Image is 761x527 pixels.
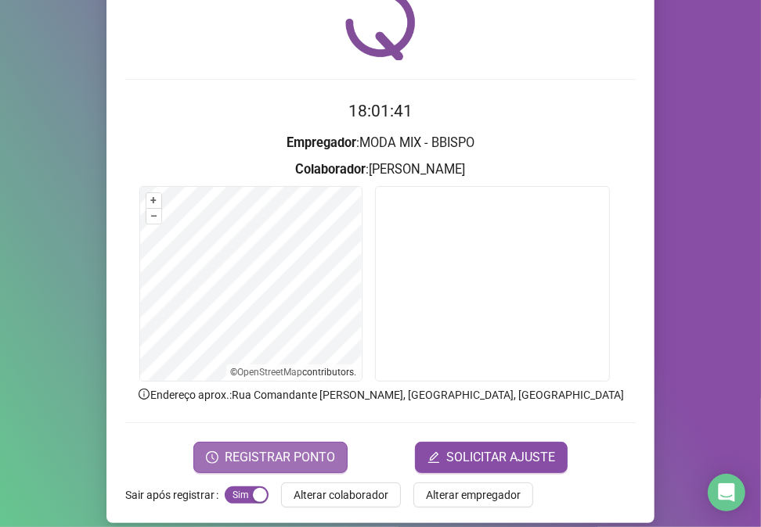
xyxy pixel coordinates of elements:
label: Sair após registrar [125,482,225,507]
a: OpenStreetMap [238,367,303,378]
h3: : MODA MIX - BBISPO [125,133,636,153]
h3: : [PERSON_NAME] [125,160,636,180]
button: Alterar colaborador [281,482,401,507]
span: edit [427,451,440,464]
span: info-circle [137,387,151,401]
time: 18:01:41 [348,102,413,120]
button: Alterar empregador [413,482,533,507]
div: Open Intercom Messenger [708,474,745,511]
span: REGISTRAR PONTO [225,448,335,467]
strong: Empregador [287,135,356,150]
strong: Colaborador [296,162,366,177]
button: REGISTRAR PONTO [193,442,348,473]
span: Alterar empregador [426,486,521,504]
button: – [146,209,161,224]
button: + [146,193,161,208]
span: Alterar colaborador [294,486,388,504]
span: clock-circle [206,451,218,464]
button: editSOLICITAR AJUSTE [415,442,568,473]
p: Endereço aprox. : Rua Comandante [PERSON_NAME], [GEOGRAPHIC_DATA], [GEOGRAPHIC_DATA] [125,386,636,403]
span: SOLICITAR AJUSTE [446,448,555,467]
li: © contributors. [231,367,357,378]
